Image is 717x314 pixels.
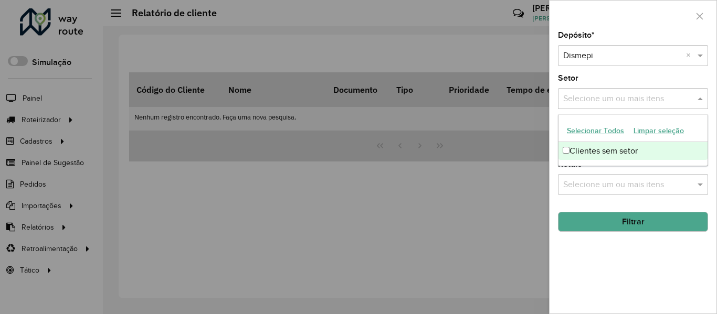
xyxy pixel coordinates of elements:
span: Clear all [686,49,695,62]
label: Setor [558,72,578,84]
button: Filtrar [558,212,708,232]
ng-dropdown-panel: Options list [558,114,708,166]
button: Selecionar Todos [562,123,629,139]
div: Clientes sem setor [558,142,708,160]
label: Depósito [558,29,595,41]
button: Limpar seleção [629,123,689,139]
